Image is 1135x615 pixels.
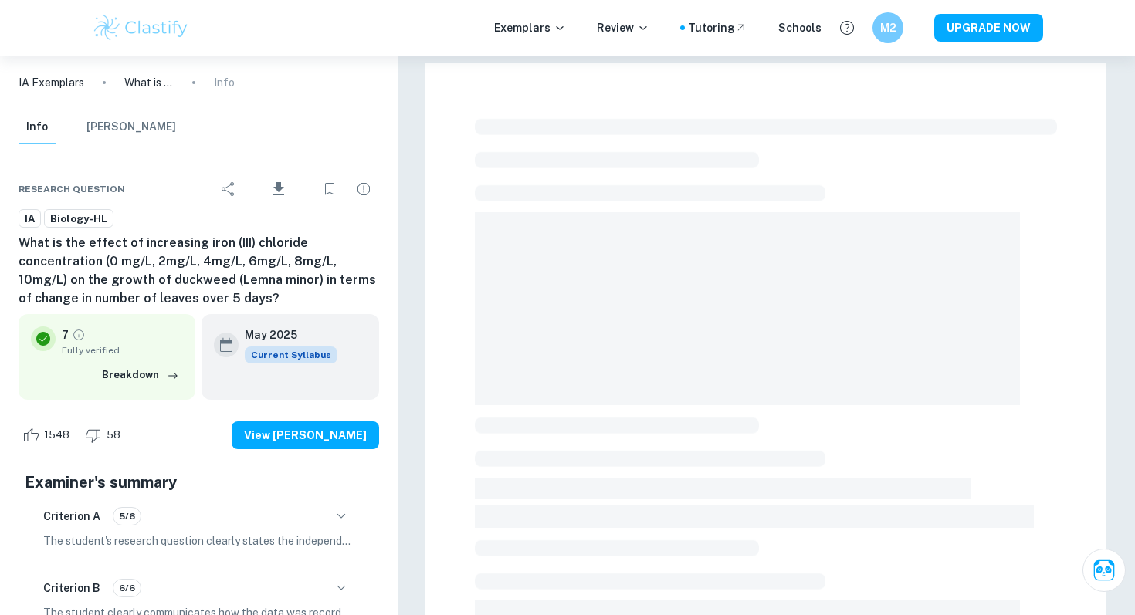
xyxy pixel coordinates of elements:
[43,532,354,549] p: The student's research question clearly states the independent and dependent variables, along wit...
[872,12,903,43] button: M2
[834,15,860,41] button: Help and Feedback
[43,580,100,596] h6: Criterion B
[44,209,113,228] a: Biology-HL
[92,12,190,43] img: Clastify logo
[19,209,41,228] a: IA
[72,328,86,342] a: Grade fully verified
[98,427,129,443] span: 58
[232,421,379,449] button: View [PERSON_NAME]
[494,19,566,36] p: Exemplars
[62,343,183,357] span: Fully verified
[245,346,337,363] span: Current Syllabus
[45,211,113,227] span: Biology-HL
[245,346,337,363] div: This exemplar is based on the current syllabus. Feel free to refer to it for inspiration/ideas wh...
[19,74,84,91] a: IA Exemplars
[81,423,129,448] div: Dislike
[213,174,244,204] div: Share
[86,110,176,144] button: [PERSON_NAME]
[19,211,40,227] span: IA
[113,509,141,523] span: 5/6
[314,174,345,204] div: Bookmark
[98,363,183,387] button: Breakdown
[43,508,100,525] h6: Criterion A
[19,110,56,144] button: Info
[348,174,379,204] div: Report issue
[19,423,78,448] div: Like
[245,326,325,343] h6: May 2025
[778,19,822,36] a: Schools
[247,169,311,209] div: Download
[62,326,69,343] p: 7
[688,19,747,36] a: Tutoring
[214,74,235,91] p: Info
[19,234,379,308] h6: What is the effect of increasing iron (III) chloride concentration (0 mg/L, 2mg/L, 4mg/L, 6mg/L, ...
[879,19,897,36] h6: M2
[124,74,174,91] p: What is the effect of increasing iron (III) chloride concentration (0 mg/L, 2mg/L, 4mg/L, 6mg/L, ...
[113,581,141,595] span: 6/6
[36,427,78,443] span: 1548
[934,14,1043,42] button: UPGRADE NOW
[19,182,125,196] span: Research question
[597,19,649,36] p: Review
[1082,549,1126,592] button: Ask Clai
[25,471,373,494] h5: Examiner's summary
